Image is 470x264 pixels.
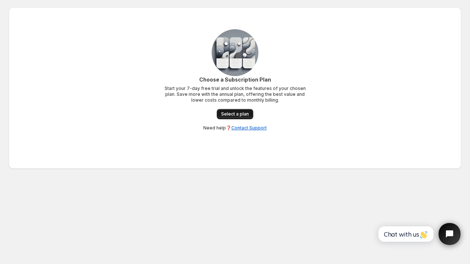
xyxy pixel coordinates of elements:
[221,111,249,117] span: Select a plan
[217,109,253,119] a: Select a plan
[162,86,308,103] p: Start your 7-day free trial and unlock the features of your chosen plan. Save more with the annua...
[162,76,308,83] p: Choose a Subscription Plan
[231,125,267,131] a: Contact Support
[370,217,467,251] iframe: Tidio Chat
[203,125,267,131] p: Need help❓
